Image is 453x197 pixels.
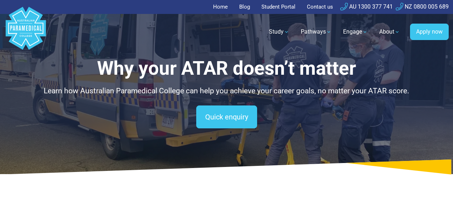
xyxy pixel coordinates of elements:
a: Australian Paramedical College [4,14,47,50]
a: Study [265,22,294,42]
a: Pathways [297,22,336,42]
a: Apply now [410,24,449,40]
a: Engage [339,22,372,42]
a: About [375,22,404,42]
h1: Why your ATAR doesn’t matter [38,57,415,80]
a: Quick enquiry [196,105,257,128]
a: AU 1300 377 741 [340,3,393,10]
a: NZ 0800 005 689 [396,3,449,10]
p: Learn how Australian Paramedical College can help you achieve your career goals, no matter your A... [38,85,415,97]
